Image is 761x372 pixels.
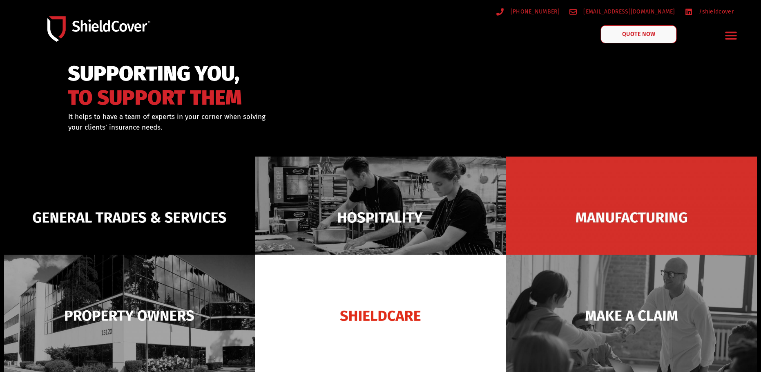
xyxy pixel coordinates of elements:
span: [PHONE_NUMBER] [509,7,560,17]
img: Shield-Cover-Underwriting-Australia-logo-full [47,16,150,42]
div: Menu Toggle [722,26,741,45]
span: [EMAIL_ADDRESS][DOMAIN_NAME] [581,7,675,17]
span: SUPPORTING YOU, [68,65,242,82]
a: [PHONE_NUMBER] [496,7,560,17]
p: your clients’ insurance needs. [68,122,422,133]
a: QUOTE NOW [600,25,676,43]
a: /shieldcover [685,7,734,17]
span: QUOTE NOW [622,31,655,37]
div: It helps to have a team of experts in your corner when solving [68,112,422,132]
span: /shieldcover [697,7,734,17]
a: [EMAIL_ADDRESS][DOMAIN_NAME] [569,7,675,17]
